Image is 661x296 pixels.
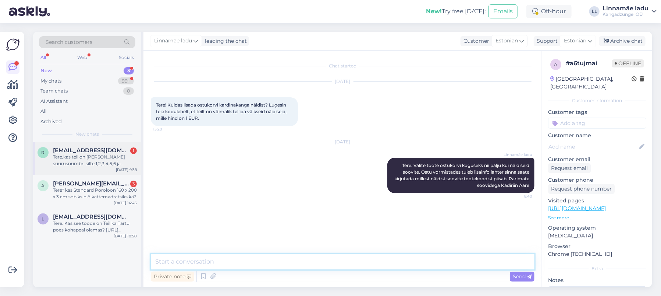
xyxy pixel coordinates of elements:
div: Tere. Kas see toode on Teil ka Tartu poes kohapeal olemas? [URL][DOMAIN_NAME] [53,220,137,233]
span: agnes.jaanus@gmail.com [53,180,129,187]
span: Send [513,273,532,280]
div: # a6tujmai [566,59,612,68]
p: Browser [548,243,646,250]
span: 15:20 [153,126,181,132]
div: Customer [461,37,489,45]
div: Socials [117,53,135,62]
div: All [40,108,47,115]
div: AI Assistant [40,98,68,105]
div: Private note [151,272,194,282]
span: Offline [612,59,644,67]
span: Estonian [564,37,586,45]
div: Team chats [40,87,68,95]
span: a [554,62,558,67]
div: 3 [124,67,134,74]
div: Kangadzungel OÜ [603,11,648,17]
div: Tere,kas teil on [PERSON_NAME] suurusnumbri silte,1,2,3,4,5,6 ja 46/48,50/51,52/53,54/55,56/57,58/59 [53,154,137,167]
div: Chat started [151,63,534,69]
div: [DATE] 9:38 [116,167,137,173]
img: Askly Logo [6,38,20,52]
div: Request email [548,163,591,173]
div: [DATE] 14:45 [114,200,137,206]
div: My chats [40,77,61,85]
div: [DATE] [151,139,534,145]
p: Notes [548,276,646,284]
input: Add a tag [548,118,646,129]
p: Chrome [TECHNICAL_ID] [548,250,646,258]
div: Linnamäe ladu [603,6,648,11]
b: New! [426,8,442,15]
div: Try free [DATE]: [426,7,486,16]
span: Tere. Valite toote ostukorvi koguseks nii palju kui näidiseid soovite. Ostu vormistades tuleb lis... [394,163,530,188]
span: l [42,216,45,222]
span: Estonian [495,37,518,45]
span: laptuu@gmail.com [53,213,129,220]
span: New chats [75,131,99,137]
div: All [39,53,47,62]
div: 0 [123,87,134,95]
span: 8:40 [505,194,532,199]
p: Customer phone [548,176,646,184]
span: Tere! Kuidas lisada ostukorvi kardinakanga näidist? Lugesin teie kodulehelt, et teilt on võimalik... [156,102,288,121]
div: Tere* kas Standard Poroloon 160 x 200 x 3 cm sobiks n.ö kattemadratsiks ka? [53,187,137,200]
span: Search customers [46,38,92,46]
p: [MEDICAL_DATA] [548,232,646,240]
input: Add name [548,143,638,151]
p: Customer name [548,132,646,139]
span: rammeldkaire74@gmail.com [53,147,129,154]
span: Linnamäe ladu [154,37,192,45]
div: [DATE] 10:50 [114,233,137,239]
p: Customer email [548,156,646,163]
div: Web [76,53,89,62]
div: 3 [130,181,137,187]
p: Operating system [548,224,646,232]
div: leading the chat [202,37,247,45]
div: 99+ [118,77,134,85]
div: Off-hour [526,5,572,18]
p: Customer tags [548,108,646,116]
span: Linnamäe ladu [504,152,532,157]
p: See more ... [548,215,646,221]
div: Request phone number [548,184,615,194]
span: r [42,150,45,155]
div: [DATE] [151,78,534,85]
div: Archive chat [599,36,646,46]
div: LL [589,6,600,17]
div: 1 [130,147,137,154]
a: [URL][DOMAIN_NAME] [548,205,606,212]
div: Archived [40,118,62,125]
p: Visited pages [548,197,646,205]
div: New [40,67,52,74]
button: Emails [488,4,518,18]
div: Customer information [548,97,646,104]
div: [GEOGRAPHIC_DATA], [GEOGRAPHIC_DATA] [550,75,632,91]
div: Extra [548,265,646,272]
div: Support [534,37,558,45]
span: a [42,183,45,188]
a: Linnamäe laduKangadzungel OÜ [603,6,657,17]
